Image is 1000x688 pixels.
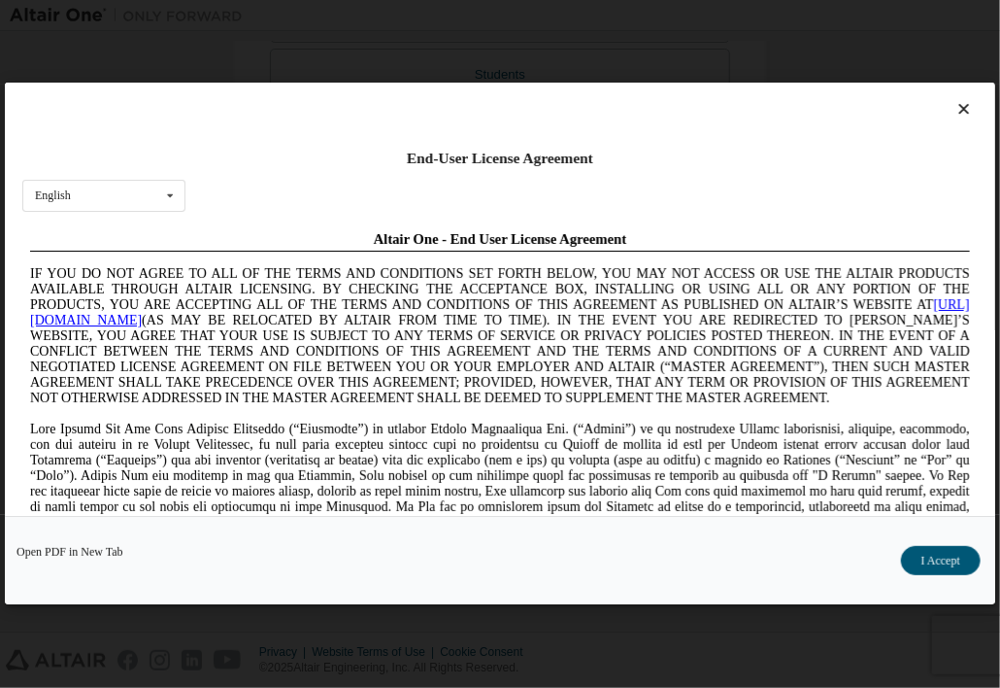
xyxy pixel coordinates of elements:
[8,43,948,182] span: IF YOU DO NOT AGREE TO ALL OF THE TERMS AND CONDITIONS SET FORTH BELOW, YOU MAY NOT ACCESS OR USE...
[8,74,948,104] a: [URL][DOMAIN_NAME]
[901,547,981,576] button: I Accept
[22,149,978,168] div: End-User License Agreement
[351,8,605,23] span: Altair One - End User License Agreement
[17,547,123,559] a: Open PDF in New Tab
[8,198,948,353] span: Lore Ipsumd Sit Ame Cons Adipisc Elitseddo (“Eiusmodte”) in utlabor Etdolo Magnaaliqua Eni. (“Adm...
[35,190,71,202] div: English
